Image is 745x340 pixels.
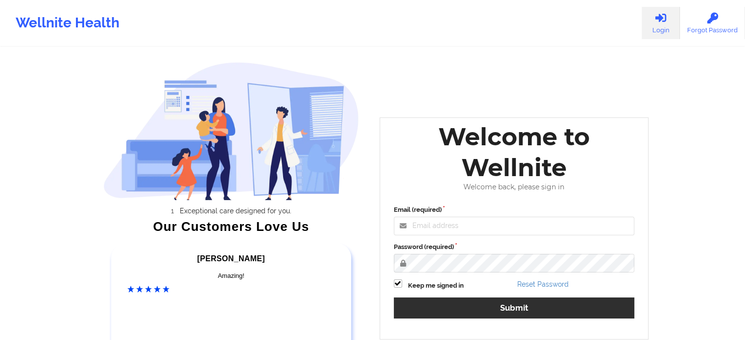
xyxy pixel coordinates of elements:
label: Email (required) [394,205,635,215]
li: Exceptional care designed for you. [112,207,359,215]
a: Forgot Password [680,7,745,39]
div: Amazing! [127,271,335,281]
div: Our Customers Love Us [103,222,359,231]
span: [PERSON_NAME] [197,254,265,263]
button: Submit [394,297,635,318]
div: Welcome back, please sign in [387,183,642,191]
div: Welcome to Wellnite [387,121,642,183]
a: Reset Password [517,280,569,288]
input: Email address [394,217,635,235]
label: Password (required) [394,242,635,252]
label: Keep me signed in [408,281,464,291]
a: Login [642,7,680,39]
img: wellnite-auth-hero_200.c722682e.png [103,62,359,200]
